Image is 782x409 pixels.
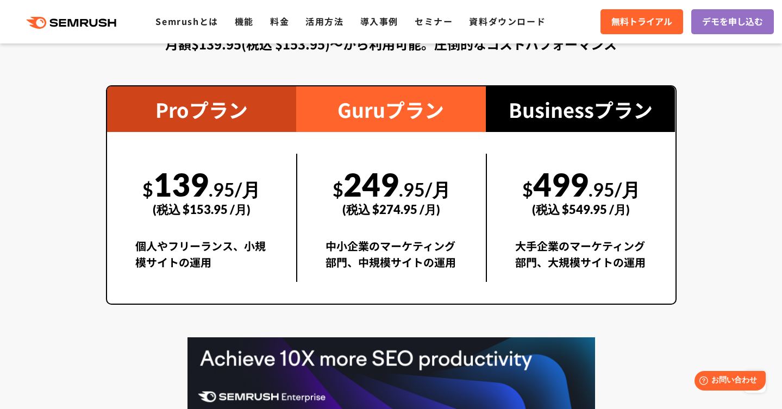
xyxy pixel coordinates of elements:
[114,64,123,73] img: tab_keywords_by_traffic_grey.svg
[515,238,647,282] div: 大手企業のマーケティング部門、大規模サイトの運用
[326,154,458,229] div: 249
[28,28,126,38] div: ドメイン: [DOMAIN_NAME]
[702,15,763,29] span: デモを申し込む
[49,65,91,72] div: ドメイン概要
[326,190,458,229] div: (税込 $274.95 /月)
[685,367,770,397] iframe: Help widget launcher
[305,15,343,28] a: 活用方法
[589,178,640,200] span: .95/月
[515,154,647,229] div: 499
[135,238,268,282] div: 個人やフリーランス、小規模サイトの運用
[135,190,268,229] div: (税込 $153.95 /月)
[107,86,297,132] div: Proプラン
[486,86,675,132] div: Businessプラン
[126,65,175,72] div: キーワード流入
[360,15,398,28] a: 導入事例
[142,178,153,200] span: $
[270,15,289,28] a: 料金
[155,15,218,28] a: Semrushとは
[415,15,453,28] a: セミナー
[106,34,677,54] div: 月額$139.95(税込 $153.95)〜から利用可能。圧倒的なコストパフォーマンス
[515,190,647,229] div: (税込 $549.95 /月)
[17,28,26,38] img: website_grey.svg
[600,9,683,34] a: 無料トライアル
[296,86,486,132] div: Guruプラン
[691,9,774,34] a: デモを申し込む
[235,15,254,28] a: 機能
[399,178,451,200] span: .95/月
[17,17,26,26] img: logo_orange.svg
[135,154,268,229] div: 139
[611,15,672,29] span: 無料トライアル
[209,178,260,200] span: .95/月
[469,15,546,28] a: 資料ダウンロード
[522,178,533,200] span: $
[333,178,343,200] span: $
[37,64,46,73] img: tab_domain_overview_orange.svg
[326,238,458,282] div: 中小企業のマーケティング部門、中規模サイトの運用
[30,17,53,26] div: v 4.0.25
